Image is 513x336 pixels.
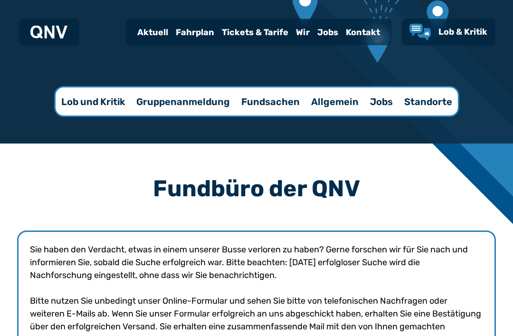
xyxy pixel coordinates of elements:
p: Lob und Kritik [61,96,125,109]
a: Allgemein [305,88,364,116]
a: Gruppenanmeldung [131,88,236,116]
a: Standorte [399,88,458,116]
a: Kontakt [342,20,384,45]
img: QNV Logo [30,26,67,39]
a: Jobs [313,20,342,45]
p: Standorte [404,96,452,109]
p: Sie haben den Verdacht, etwas in einem unserer Busse verloren zu haben? Gerne forschen wir für Si... [30,244,483,282]
h3: Fundbüro der QNV [17,178,496,201]
p: Gruppenanmeldung [136,96,230,109]
a: Wir [292,20,313,45]
a: QNV Logo [30,23,67,42]
a: Jobs [364,88,399,116]
a: Aktuell [133,20,172,45]
a: Fahrplan [172,20,218,45]
a: Tickets & Tarife [218,20,292,45]
p: Allgemein [311,96,359,109]
a: Lob & Kritik [409,24,487,41]
a: Lob und Kritik [56,88,131,116]
a: Fundsachen [236,88,305,116]
p: Fundsachen [241,96,300,109]
p: Jobs [370,96,393,109]
span: Lob & Kritik [438,27,487,37]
